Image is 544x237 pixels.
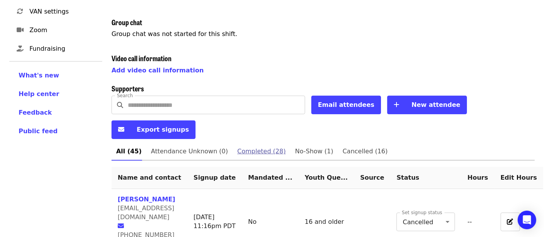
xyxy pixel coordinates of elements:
a: Help center [19,89,93,99]
span: Youth Question [305,174,348,181]
i: video icon [17,26,24,34]
a: Zoom [9,21,102,39]
span: Status [396,174,419,181]
a: envelope icon [118,222,129,230]
span: Email attendees [318,101,374,108]
i: hand-holding-heart icon [17,45,24,52]
span: Group chat [112,17,142,27]
a: Attendance Unknown (0) [146,142,233,161]
a: Fundraising [9,39,102,58]
a: All (45) [112,142,146,161]
i: envelope icon [118,222,124,230]
i: sync icon [17,8,23,15]
th: Source [354,167,390,189]
span: Mandated Service [248,174,292,181]
span: Help center [19,90,59,98]
div: Open Intercom Messenger [518,211,536,229]
a: Public feed [19,127,93,136]
i: envelope icon [118,126,124,133]
span: New attendee [412,101,460,108]
span: Group chat was not started for this shift. [112,30,237,38]
button: Export signups [112,120,196,139]
a: What's new [19,71,93,80]
i: search icon [117,101,123,109]
span: Supporters [112,83,144,93]
span: No-Show (1) [295,146,333,157]
i: plus icon [394,101,399,108]
button: New attendee [387,96,467,114]
span: Zoom [29,26,96,35]
a: Add video call information [112,67,204,74]
span: Cancelled (16) [343,146,388,157]
i: pen-to-square icon [507,218,513,225]
a: Cancelled (16) [338,142,393,161]
input: Search [128,96,305,114]
th: Hours [461,167,494,189]
a: Completed (28) [233,142,290,161]
button: Feedback [19,108,52,117]
label: Set signup status [402,210,442,215]
a: VAN settings [9,2,102,21]
th: Name and contact [112,167,187,189]
span: Export signups [137,126,189,133]
button: Email attendees [311,96,381,114]
span: Completed (28) [237,146,286,157]
span: What's new [19,72,59,79]
span: Public feed [19,127,58,135]
span: VAN settings [29,7,96,16]
span: Video call information [112,53,172,63]
th: Edit Hours [494,167,543,189]
span: [EMAIL_ADDRESS][DOMAIN_NAME] [118,204,174,221]
span: All (45) [116,146,142,157]
div: Cancelled [396,213,455,231]
label: Search [117,93,133,98]
a: [PERSON_NAME] [118,196,175,203]
a: No-Show (1) [290,142,338,161]
span: Fundraising [29,44,96,53]
th: Signup date [187,167,242,189]
span: Attendance Unknown (0) [151,146,228,157]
